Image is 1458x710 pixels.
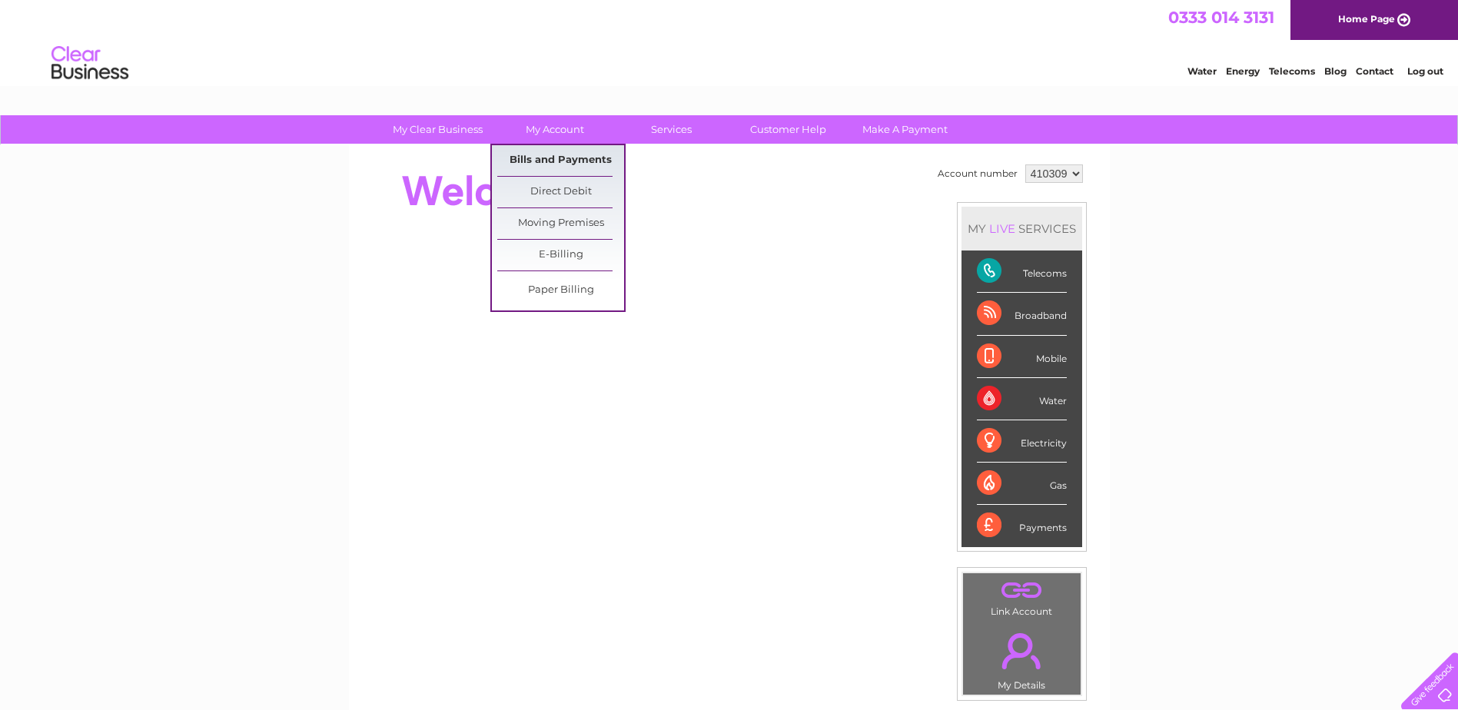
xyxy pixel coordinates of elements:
[1187,65,1217,77] a: Water
[1269,65,1315,77] a: Telecoms
[497,177,624,207] a: Direct Debit
[367,8,1093,75] div: Clear Business is a trading name of Verastar Limited (registered in [GEOGRAPHIC_DATA] No. 3667643...
[725,115,852,144] a: Customer Help
[934,161,1021,187] td: Account number
[962,572,1081,621] td: Link Account
[977,463,1067,505] div: Gas
[374,115,501,144] a: My Clear Business
[608,115,735,144] a: Services
[977,505,1067,546] div: Payments
[977,293,1067,335] div: Broadband
[977,250,1067,293] div: Telecoms
[977,336,1067,378] div: Mobile
[967,624,1077,678] a: .
[977,420,1067,463] div: Electricity
[497,145,624,176] a: Bills and Payments
[962,620,1081,695] td: My Details
[1407,65,1443,77] a: Log out
[1356,65,1393,77] a: Contact
[1168,8,1274,27] a: 0333 014 3131
[1226,65,1260,77] a: Energy
[497,240,624,270] a: E-Billing
[491,115,618,144] a: My Account
[842,115,968,144] a: Make A Payment
[967,577,1077,604] a: .
[977,378,1067,420] div: Water
[497,208,624,239] a: Moving Premises
[986,221,1018,236] div: LIVE
[497,275,624,306] a: Paper Billing
[1324,65,1347,77] a: Blog
[961,207,1082,250] div: MY SERVICES
[51,40,129,87] img: logo.png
